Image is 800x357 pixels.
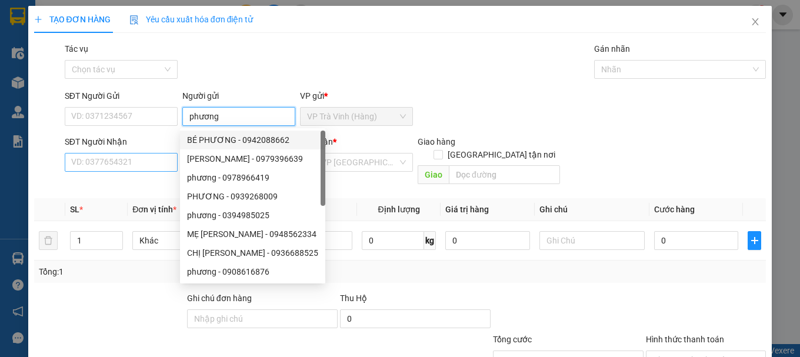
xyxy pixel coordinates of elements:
span: plus [748,236,761,245]
span: Khác [139,232,231,249]
div: phương - 0908616876 [180,262,325,281]
div: Tổng: 1 [39,265,310,278]
span: VP [PERSON_NAME] ([GEOGRAPHIC_DATA]) - [5,23,149,45]
div: MẸ [PERSON_NAME] - 0948562334 [187,228,318,241]
div: PHƯƠNG - 0939268009 [187,190,318,203]
span: KO BAO HƯ BỂ [31,76,95,88]
div: [PERSON_NAME] - 0979396639 [187,152,318,165]
span: CHỊ [PERSON_NAME] [63,64,152,75]
span: CHÚ KIÊN [108,34,149,45]
span: plus [34,15,42,24]
div: phương - 0978966419 [187,171,318,184]
div: PHƯƠNG UYÊN - 0979396639 [180,149,325,168]
input: 0 [445,231,530,250]
div: MẸ PHƯƠNG - 0948562334 [180,225,325,243]
strong: BIÊN NHẬN GỬI HÀNG [39,6,136,18]
div: SĐT Người Gửi [65,89,178,102]
div: BÉ PHƯƠNG - 0942088662 [180,131,325,149]
div: Người gửi [182,89,295,102]
span: Thu Hộ [340,293,367,303]
img: icon [129,15,139,25]
span: VP Trà Vinh (Hàng) [307,108,406,125]
div: SĐT Người Nhận [65,135,178,148]
span: kg [424,231,436,250]
span: Cước hàng [654,205,695,214]
span: Định lượng [378,205,420,214]
div: phương - 0394985025 [180,206,325,225]
button: Close [739,6,772,39]
div: CHỊ PHƯƠNG - 0936688525 [180,243,325,262]
label: Gán nhãn [594,44,630,54]
span: Tổng cước [493,335,532,344]
span: [GEOGRAPHIC_DATA] tận nơi [443,148,560,161]
span: Giao hàng [418,137,455,146]
span: Giao [418,165,449,184]
span: Yêu cầu xuất hóa đơn điện tử [129,15,254,24]
input: Dọc đường [449,165,560,184]
div: BÉ PHƯƠNG - 0942088662 [187,134,318,146]
span: VP Trà Vinh (Hàng) [33,51,114,62]
button: plus [748,231,761,250]
label: Tác vụ [65,44,88,54]
button: delete [39,231,58,250]
p: NHẬN: [5,51,172,62]
th: Ghi chú [535,198,649,221]
span: Đơn vị tính [132,205,176,214]
span: TẠO ĐƠN HÀNG [34,15,111,24]
span: SL [70,205,79,214]
div: VP gửi [300,89,413,102]
span: GIAO: [5,76,95,88]
label: Ghi chú đơn hàng [187,293,252,303]
div: PHƯƠNG - 0939268009 [180,187,325,206]
div: CHỊ [PERSON_NAME] - 0936688525 [187,246,318,259]
div: phương - 0908616876 [187,265,318,278]
input: Ghi Chú [539,231,645,250]
div: phương - 0394985025 [187,209,318,222]
span: 0941463019 - [5,64,152,75]
input: Ghi chú đơn hàng [187,309,338,328]
p: GỬI: [5,23,172,45]
span: Giá trị hàng [445,205,489,214]
div: phương - 0978966419 [180,168,325,187]
span: close [751,17,760,26]
label: Hình thức thanh toán [646,335,724,344]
